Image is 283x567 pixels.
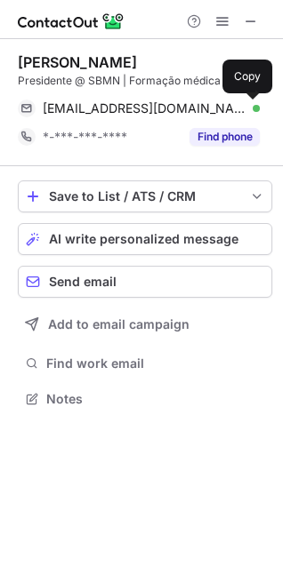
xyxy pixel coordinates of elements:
div: [PERSON_NAME] [18,53,137,71]
span: Find work email [46,355,265,371]
span: Notes [46,391,265,407]
div: Presidente @ SBMN | Formação médica [18,73,272,89]
div: Save to List / ATS / CRM [49,189,241,204]
img: ContactOut v5.3.10 [18,11,125,32]
button: Find work email [18,351,272,376]
button: Reveal Button [190,128,260,146]
button: Notes [18,387,272,411]
span: AI write personalized message [49,232,239,246]
button: AI write personalized message [18,223,272,255]
button: save-profile-one-click [18,180,272,212]
span: [EMAIL_ADDRESS][DOMAIN_NAME] [43,100,247,116]
span: Add to email campaign [48,317,190,331]
button: Add to email campaign [18,308,272,340]
button: Send email [18,266,272,298]
span: Send email [49,275,117,289]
